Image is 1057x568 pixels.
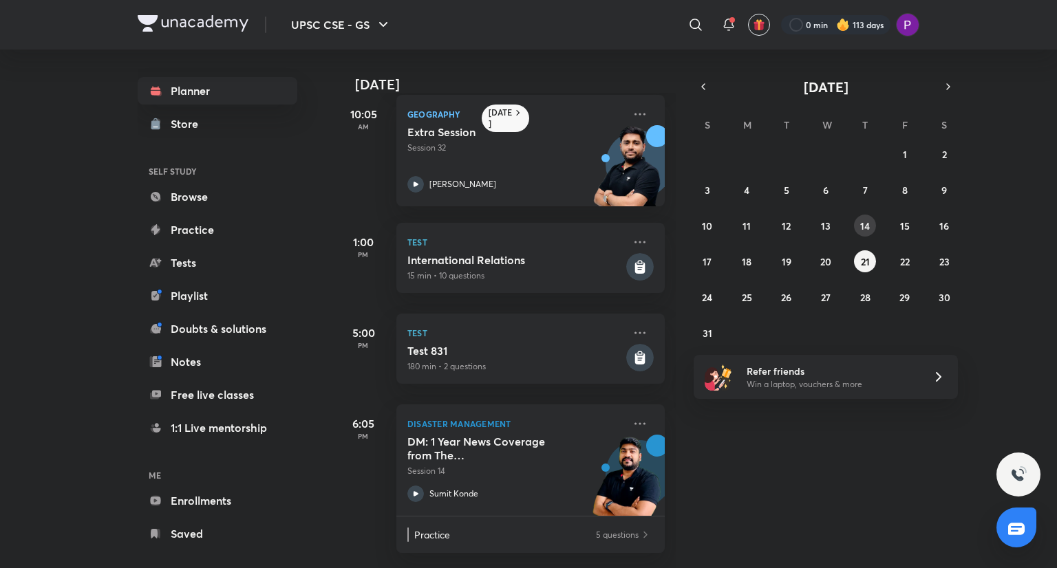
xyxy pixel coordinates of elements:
abbr: Thursday [862,118,868,131]
h5: International Relations [407,253,623,267]
img: ttu [1010,466,1027,483]
h5: 10:05 [336,106,391,122]
button: [DATE] [713,77,939,96]
abbr: August 30, 2025 [939,291,950,304]
abbr: August 9, 2025 [941,184,947,197]
a: Company Logo [138,15,248,35]
abbr: August 4, 2025 [744,184,749,197]
button: August 2, 2025 [933,143,955,165]
button: August 28, 2025 [854,286,876,308]
a: Practice [138,216,297,243]
h6: ME [138,463,297,487]
button: avatar [748,14,770,36]
abbr: August 27, 2025 [821,291,831,304]
button: August 11, 2025 [736,215,758,237]
button: August 7, 2025 [854,179,876,201]
button: August 3, 2025 [696,179,718,201]
h5: Test 831 [407,344,623,358]
a: Planner [138,77,297,105]
abbr: August 26, 2025 [781,291,791,304]
a: Store [138,110,297,138]
a: 1:1 Live mentorship [138,414,297,441]
abbr: August 24, 2025 [702,291,712,304]
button: August 14, 2025 [854,215,876,237]
img: unacademy [589,435,665,529]
a: Tests [138,249,297,276]
p: Test [407,234,623,250]
button: August 12, 2025 [776,215,798,237]
abbr: August 19, 2025 [782,255,791,268]
h5: 1:00 [336,234,391,250]
abbr: August 3, 2025 [705,184,710,197]
button: August 29, 2025 [894,286,916,308]
button: August 31, 2025 [696,322,718,344]
button: August 13, 2025 [815,215,837,237]
button: August 21, 2025 [854,250,876,272]
button: August 19, 2025 [776,250,798,272]
abbr: August 15, 2025 [900,219,910,232]
a: Playlist [138,282,297,309]
p: Win a laptop, vouchers & more [747,378,916,391]
button: August 17, 2025 [696,250,718,272]
img: Preeti Pandey [896,13,919,36]
h6: SELF STUDY [138,160,297,183]
p: PM [336,432,391,440]
abbr: August 17, 2025 [703,255,712,268]
a: Enrollments [138,487,297,514]
h4: [DATE] [355,76,679,93]
abbr: Friday [902,118,908,131]
abbr: August 25, 2025 [742,291,752,304]
button: August 5, 2025 [776,179,798,201]
abbr: August 2, 2025 [942,148,947,161]
abbr: Saturday [941,118,947,131]
img: Practice available [640,527,651,542]
abbr: August 5, 2025 [784,184,789,197]
abbr: Wednesday [822,118,832,131]
button: August 24, 2025 [696,286,718,308]
abbr: August 18, 2025 [742,255,751,268]
h6: Refer friends [747,364,916,378]
button: August 6, 2025 [815,179,837,201]
a: Notes [138,348,297,375]
p: Disaster Management [407,415,623,432]
span: [DATE] [804,78,848,96]
abbr: August 29, 2025 [899,291,910,304]
abbr: August 10, 2025 [702,219,712,232]
a: Saved [138,520,297,547]
a: Doubts & solutions [138,315,297,342]
button: August 1, 2025 [894,143,916,165]
button: August 23, 2025 [933,250,955,272]
button: UPSC CSE - GS [283,11,400,39]
button: August 9, 2025 [933,179,955,201]
abbr: August 16, 2025 [939,219,949,232]
abbr: August 1, 2025 [903,148,907,161]
button: August 10, 2025 [696,215,718,237]
p: 15 min • 10 questions [407,270,623,282]
p: AM [336,122,391,131]
abbr: August 31, 2025 [703,327,712,340]
h5: 5:00 [336,325,391,341]
abbr: August 12, 2025 [782,219,791,232]
button: August 30, 2025 [933,286,955,308]
p: 5 questions [596,527,639,542]
p: PM [336,341,391,349]
abbr: August 13, 2025 [821,219,831,232]
img: referral [705,363,732,391]
abbr: Sunday [705,118,710,131]
img: Company Logo [138,15,248,32]
p: 180 min • 2 questions [407,360,623,373]
h5: 6:05 [336,415,391,432]
p: Sumit Konde [429,488,478,500]
p: Session 14 [407,465,623,477]
abbr: Tuesday [784,118,789,131]
abbr: August 20, 2025 [820,255,831,268]
button: August 25, 2025 [736,286,758,308]
abbr: August 22, 2025 [900,255,910,268]
h6: [DATE] [489,107,513,129]
button: August 22, 2025 [894,250,916,272]
p: Session 32 [407,142,623,154]
abbr: August 6, 2025 [823,184,829,197]
button: August 8, 2025 [894,179,916,201]
abbr: August 23, 2025 [939,255,950,268]
p: Geography [407,106,623,122]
